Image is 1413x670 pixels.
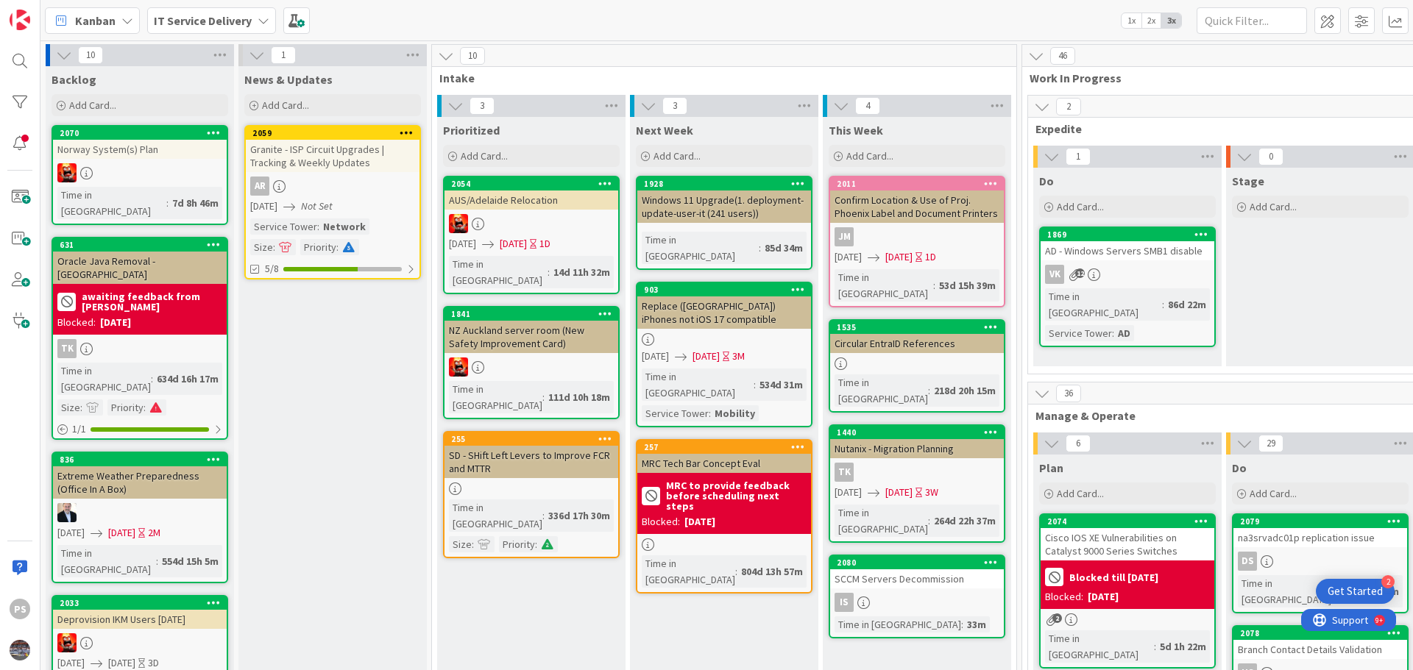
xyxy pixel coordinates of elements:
[449,214,468,233] img: VN
[1039,460,1063,475] span: Plan
[108,525,135,541] span: [DATE]
[53,596,227,629] div: 2033Deprovision IKM Users [DATE]
[246,140,419,172] div: Granite - ISP Circuit Upgrades | Tracking & Weekly Updates
[449,499,542,532] div: Time in [GEOGRAPHIC_DATA]
[636,123,693,138] span: Next Week
[830,569,1004,588] div: SCCM Servers Decommission
[1197,7,1307,34] input: Quick Filter...
[930,382,999,399] div: 218d 20h 15m
[262,99,309,112] span: Add Card...
[1112,325,1114,341] span: :
[1047,516,1214,527] div: 2074
[830,439,1004,458] div: Nutanix - Migration Planning
[1114,325,1134,341] div: AD
[1233,640,1407,659] div: Branch Contact Details Validation
[57,339,77,358] div: TK
[472,536,474,552] span: :
[53,466,227,499] div: Extreme Weather Preparedness (Office In A Box)
[830,321,1004,334] div: 1535
[52,72,96,87] span: Backlog
[1056,385,1081,402] span: 36
[545,507,614,524] div: 336d 17h 30m
[53,610,227,629] div: Deprovision IKM Users [DATE]
[642,405,709,421] div: Service Tower
[158,553,222,569] div: 554d 15h 5m
[80,399,82,416] span: :
[637,454,811,473] div: MRC Tech Bar Concept Eval
[445,177,618,210] div: 2054AUS/Adelaide Relocation
[637,441,811,454] div: 257
[1250,200,1297,213] span: Add Card...
[53,252,227,284] div: Oracle Java Removal - [GEOGRAPHIC_DATA]
[1258,435,1283,452] span: 29
[60,455,227,465] div: 836
[928,513,930,529] span: :
[319,218,369,235] div: Network
[642,368,754,401] div: Time in [GEOGRAPHIC_DATA]
[250,218,317,235] div: Service Tower
[885,485,913,500] span: [DATE]
[835,593,854,612] div: Is
[57,545,156,577] div: Time in [GEOGRAPHIC_DATA]
[835,505,928,537] div: Time in [GEOGRAPHIC_DATA]
[439,71,998,85] span: Intake
[642,232,759,264] div: Time in [GEOGRAPHIC_DATA]
[642,349,669,364] span: [DATE]
[684,514,715,530] div: [DATE]
[835,269,933,302] div: Time in [GEOGRAPHIC_DATA]
[10,599,30,619] div: PS
[53,126,227,159] div: 2070Norway System(s) Plan
[250,177,269,196] div: AR
[72,421,86,437] span: 1 / 1
[1041,228,1214,241] div: 1869
[830,321,1004,353] div: 1535Circular EntraID References
[151,371,153,387] span: :
[445,357,618,377] div: VN
[1233,627,1407,640] div: 2078
[57,503,77,522] img: HO
[1052,613,1062,623] span: 2
[835,485,862,500] span: [DATE]
[451,434,618,444] div: 255
[53,453,227,466] div: 836
[74,6,82,18] div: 9+
[53,596,227,610] div: 2033
[830,556,1004,569] div: 2080
[930,513,999,529] div: 264d 22h 37m
[336,239,339,255] span: :
[445,214,618,233] div: VN
[830,426,1004,458] div: 1440Nutanix - Migration Planning
[830,556,1004,588] div: 2080SCCM Servers Decommission
[265,261,279,277] span: 5/8
[1088,589,1119,605] div: [DATE]
[1162,296,1164,313] span: :
[451,179,618,189] div: 2054
[1056,98,1081,115] span: 2
[835,374,928,407] div: Time in [GEOGRAPHIC_DATA]
[1258,148,1283,165] span: 0
[246,126,419,172] div: 2059Granite - ISP Circuit Upgrades | Tracking & Weekly Updates
[837,557,1004,568] div: 2080
[461,149,508,163] span: Add Card...
[148,525,160,541] div: 2M
[107,399,144,416] div: Priority
[1041,265,1214,284] div: VK
[644,285,811,295] div: 903
[830,177,1004,223] div: 2011Confirm Location & Use of Proj. Phoenix Label and Document Printers
[449,256,548,288] div: Time in [GEOGRAPHIC_DATA]
[933,277,935,293] span: :
[1232,460,1247,475] span: Do
[855,97,880,115] span: 4
[470,97,495,115] span: 3
[153,371,222,387] div: 634d 16h 17m
[57,399,80,416] div: Size
[1045,288,1162,321] div: Time in [GEOGRAPHIC_DATA]
[835,227,854,246] div: JM
[1045,630,1154,663] div: Time in [GEOGRAPHIC_DATA]
[928,382,930,399] span: :
[451,309,618,319] div: 1841
[53,126,227,140] div: 2070
[166,195,169,211] span: :
[53,453,227,499] div: 836Extreme Weather Preparedness (Office In A Box)
[1057,200,1104,213] span: Add Card...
